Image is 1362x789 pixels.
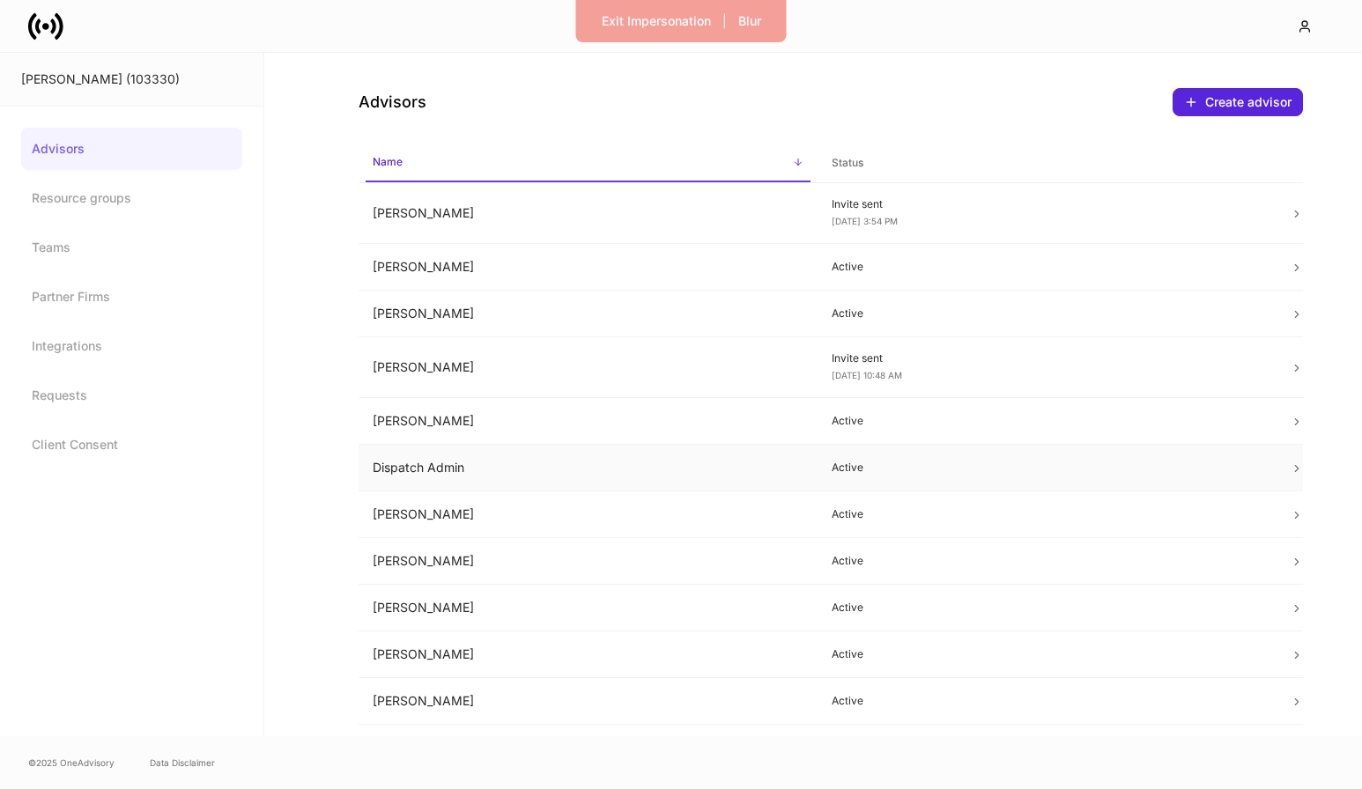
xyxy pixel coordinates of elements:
[832,414,1262,428] p: Active
[832,461,1262,475] p: Active
[825,145,1269,181] span: Status
[359,631,818,678] td: [PERSON_NAME]
[727,7,773,35] button: Blur
[832,647,1262,661] p: Active
[832,260,1262,274] p: Active
[359,244,818,291] td: [PERSON_NAME]
[738,15,761,27] div: Blur
[832,554,1262,568] p: Active
[832,197,1262,211] p: Invite sent
[28,756,115,770] span: © 2025 OneAdvisory
[359,445,818,491] td: Dispatch Admin
[21,226,242,269] a: Teams
[359,92,426,113] h4: Advisors
[359,725,818,771] td: [PERSON_NAME]
[832,154,863,171] h6: Status
[832,370,902,380] span: [DATE] 10:48 AM
[832,306,1262,321] p: Active
[359,398,818,445] td: [PERSON_NAME]
[1173,88,1303,116] button: Create advisor
[359,491,818,538] td: [PERSON_NAME]
[21,374,242,417] a: Requests
[832,351,1262,365] p: Invite sent
[359,678,818,725] td: [PERSON_NAME]
[359,585,818,631] td: [PERSON_NAME]
[832,601,1262,615] p: Active
[21,325,242,367] a: Integrations
[590,7,722,35] button: Exit Impersonation
[1184,95,1292,109] div: Create advisor
[21,424,242,466] a: Client Consent
[832,507,1262,521] p: Active
[359,291,818,337] td: [PERSON_NAME]
[150,756,215,770] a: Data Disclaimer
[602,15,711,27] div: Exit Impersonation
[832,694,1262,708] p: Active
[366,144,811,182] span: Name
[21,276,242,318] a: Partner Firms
[21,70,242,88] div: [PERSON_NAME] (103330)
[373,153,403,170] h6: Name
[832,216,898,226] span: [DATE] 3:54 PM
[359,538,818,585] td: [PERSON_NAME]
[21,128,242,170] a: Advisors
[359,183,818,244] td: [PERSON_NAME]
[359,337,818,398] td: [PERSON_NAME]
[21,177,242,219] a: Resource groups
